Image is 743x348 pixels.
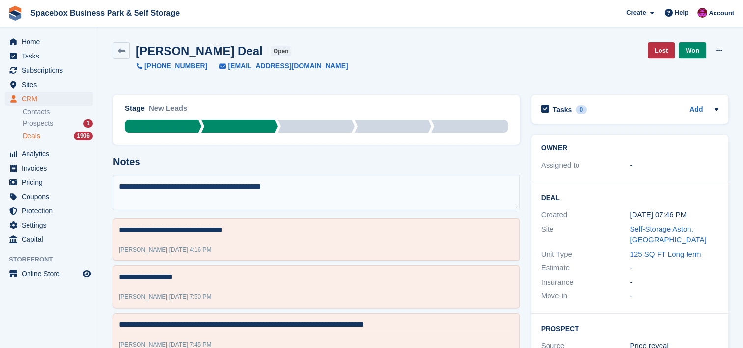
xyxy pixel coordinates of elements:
[697,8,707,18] img: Shitika Balanath
[125,103,145,114] div: Stage
[553,105,572,114] h2: Tasks
[648,42,675,58] a: Lost
[689,104,703,116] a: Add
[5,35,93,49] a: menu
[541,262,630,274] div: Estimate
[22,204,81,218] span: Protection
[74,132,93,140] div: 1906
[22,232,81,246] span: Capital
[22,175,81,189] span: Pricing
[22,147,81,161] span: Analytics
[541,192,719,202] h2: Deal
[23,107,93,116] a: Contacts
[119,293,167,300] span: [PERSON_NAME]
[169,246,212,253] span: [DATE] 4:16 PM
[169,341,212,348] span: [DATE] 7:45 PM
[5,175,93,189] a: menu
[119,245,212,254] div: -
[541,249,630,260] div: Unit Type
[576,105,587,114] div: 0
[5,204,93,218] a: menu
[5,78,93,91] a: menu
[119,246,167,253] span: [PERSON_NAME]
[22,35,81,49] span: Home
[541,277,630,288] div: Insurance
[5,190,93,203] a: menu
[144,61,207,71] span: [PHONE_NUMBER]
[5,147,93,161] a: menu
[119,341,167,348] span: [PERSON_NAME]
[119,292,212,301] div: -
[541,145,719,152] h2: Owner
[207,61,348,71] a: [EMAIL_ADDRESS][DOMAIN_NAME]
[22,78,81,91] span: Sites
[541,209,630,221] div: Created
[541,160,630,171] div: Assigned to
[630,160,718,171] div: -
[630,277,718,288] div: -
[541,290,630,302] div: Move-in
[137,61,207,71] a: [PHONE_NUMBER]
[22,218,81,232] span: Settings
[5,232,93,246] a: menu
[5,161,93,175] a: menu
[630,225,706,244] a: Self-Storage Aston, [GEOGRAPHIC_DATA]
[630,290,718,302] div: -
[5,267,93,281] a: menu
[679,42,706,58] a: Won
[5,218,93,232] a: menu
[626,8,646,18] span: Create
[113,156,520,168] h2: Notes
[9,255,98,264] span: Storefront
[23,131,93,141] a: Deals 1906
[8,6,23,21] img: stora-icon-8386f47178a22dfd0bd8f6a31ec36ba5ce8667c1dd55bd0f319d3a0aa187defe.svg
[27,5,184,21] a: Spacebox Business Park & Self Storage
[271,46,292,56] span: open
[22,190,81,203] span: Coupons
[149,103,187,120] div: New Leads
[169,293,212,300] span: [DATE] 7:50 PM
[5,63,93,77] a: menu
[5,92,93,106] a: menu
[630,209,718,221] div: [DATE] 07:46 PM
[22,92,81,106] span: CRM
[136,44,263,58] h2: [PERSON_NAME] Deal
[83,119,93,128] div: 1
[22,161,81,175] span: Invoices
[22,267,81,281] span: Online Store
[22,49,81,63] span: Tasks
[709,8,734,18] span: Account
[23,118,93,129] a: Prospects 1
[228,61,348,71] span: [EMAIL_ADDRESS][DOMAIN_NAME]
[5,49,93,63] a: menu
[630,250,701,258] a: 125 SQ FT Long term
[23,119,53,128] span: Prospects
[23,131,40,141] span: Deals
[675,8,688,18] span: Help
[81,268,93,280] a: Preview store
[541,323,719,333] h2: Prospect
[541,224,630,246] div: Site
[22,63,81,77] span: Subscriptions
[630,262,718,274] div: -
